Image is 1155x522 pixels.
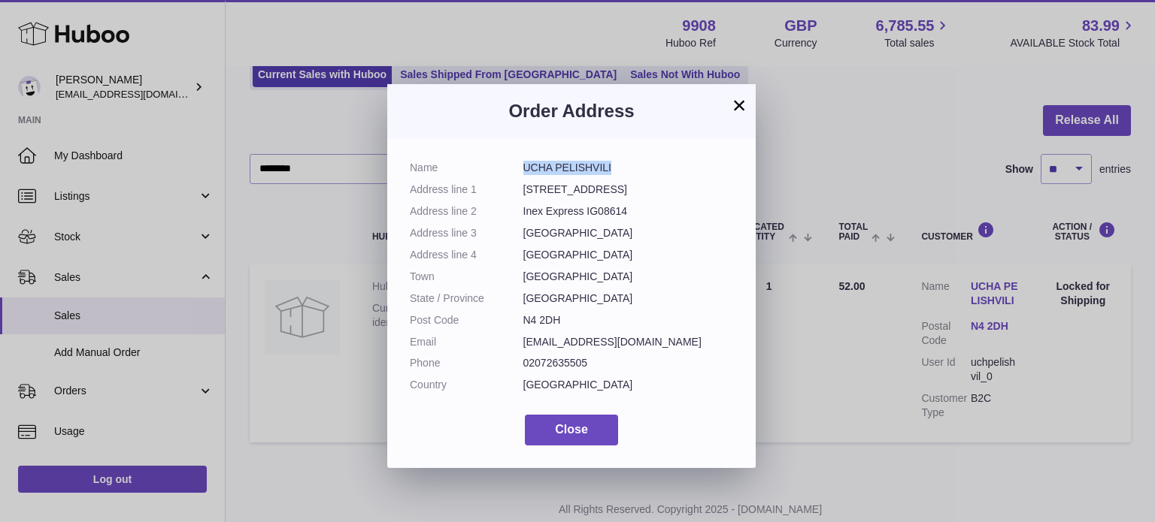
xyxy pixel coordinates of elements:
[410,335,523,349] dt: Email
[410,226,523,240] dt: Address line 3
[410,378,523,392] dt: Country
[523,335,734,349] dd: [EMAIL_ADDRESS][DOMAIN_NAME]
[410,183,523,197] dt: Address line 1
[410,291,523,306] dt: State / Province
[410,270,523,284] dt: Town
[410,204,523,219] dt: Address line 2
[410,248,523,262] dt: Address line 4
[523,161,734,175] dd: UCHA PELISHVILI
[523,291,734,306] dd: [GEOGRAPHIC_DATA]
[410,356,523,370] dt: Phone
[523,226,734,240] dd: [GEOGRAPHIC_DATA]
[523,313,734,327] dd: N4 2DH
[523,270,734,284] dd: [GEOGRAPHIC_DATA]
[523,356,734,370] dd: 02072635505
[525,415,618,445] button: Close
[523,204,734,219] dd: Inex Express IG08614
[555,423,588,436] span: Close
[523,183,734,197] dd: [STREET_ADDRESS]
[410,313,523,327] dt: Post Code
[410,99,733,123] h3: Order Address
[523,378,734,392] dd: [GEOGRAPHIC_DATA]
[730,96,748,114] button: ×
[410,161,523,175] dt: Name
[523,248,734,262] dd: [GEOGRAPHIC_DATA]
